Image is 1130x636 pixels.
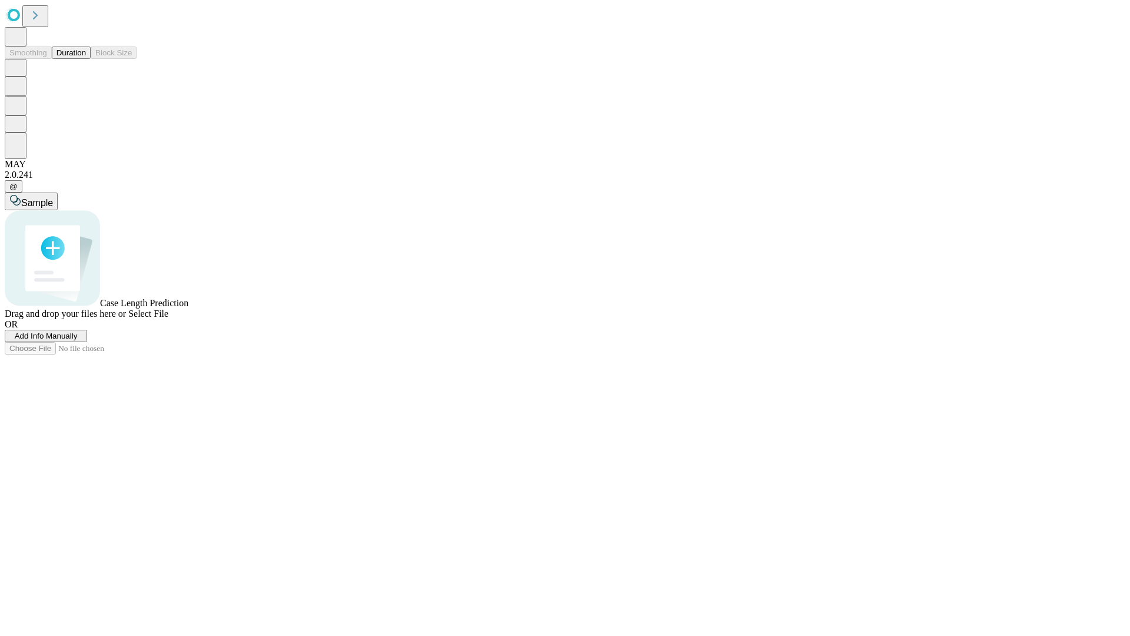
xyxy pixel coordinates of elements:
[91,47,137,59] button: Block Size
[9,182,18,191] span: @
[5,180,22,193] button: @
[5,47,52,59] button: Smoothing
[5,193,58,210] button: Sample
[5,319,18,329] span: OR
[21,198,53,208] span: Sample
[5,309,126,319] span: Drag and drop your files here or
[5,330,87,342] button: Add Info Manually
[15,332,78,340] span: Add Info Manually
[52,47,91,59] button: Duration
[5,159,1125,170] div: MAY
[128,309,168,319] span: Select File
[5,170,1125,180] div: 2.0.241
[100,298,188,308] span: Case Length Prediction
